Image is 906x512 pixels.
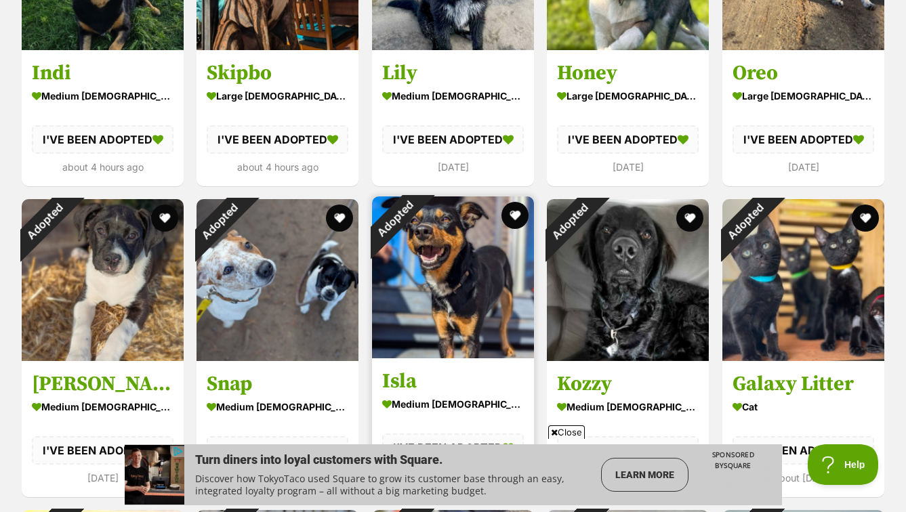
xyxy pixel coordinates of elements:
[207,125,348,153] div: I'VE BEEN ADOPTED
[557,371,699,397] h3: Kozzy
[382,433,524,462] div: I'VE BEEN ADOPTED
[733,436,874,465] div: I'VE BEEN ADOPTED
[32,60,173,85] h3: Indi
[733,397,874,417] div: Cat
[677,205,704,232] button: favourite
[207,158,348,176] div: about 4 hours ago
[852,205,879,232] button: favourite
[733,125,874,153] div: I'VE BEEN ADOPTED
[722,350,884,364] a: Adopted
[179,182,260,262] div: Adopted
[32,125,173,153] div: I'VE BEEN ADOPTED
[22,49,184,186] a: Indi medium [DEMOGRAPHIC_DATA] Dog I'VE BEEN ADOPTED about 4 hours ago favourite
[382,368,524,394] h3: Isla
[501,202,529,229] button: favourite
[557,436,699,465] div: I'VE BEEN ADOPTED
[4,182,85,262] div: Adopted
[207,397,348,417] div: medium [DEMOGRAPHIC_DATA] Dog
[327,205,354,232] button: favourite
[705,182,785,262] div: Adopted
[722,49,884,186] a: Oreo large [DEMOGRAPHIC_DATA] Dog I'VE BEEN ADOPTED [DATE] favourite
[207,436,348,465] div: I'VE BEEN ADOPTED
[382,60,524,85] h3: Lily
[548,425,585,439] span: Close
[197,361,358,497] a: Snap medium [DEMOGRAPHIC_DATA] Dog I'VE BEEN ADOPTED about 1 hour ago favourite
[22,361,184,497] a: [PERSON_NAME] medium [DEMOGRAPHIC_DATA] Dog I'VE BEEN ADOPTED [DATE] favourite
[547,350,709,364] a: Adopted
[151,205,178,232] button: favourite
[32,371,173,397] h3: [PERSON_NAME]
[529,182,610,262] div: Adopted
[32,469,173,487] div: [DATE]
[547,49,709,186] a: Honey large [DEMOGRAPHIC_DATA] Dog I'VE BEEN ADOPTED [DATE] favourite
[733,158,874,176] div: [DATE]
[557,397,699,417] div: medium [DEMOGRAPHIC_DATA] Dog
[547,361,709,497] a: Kozzy medium [DEMOGRAPHIC_DATA] Dog I'VE BEEN ADOPTED about 1 hour ago favourite
[382,394,524,414] div: medium [DEMOGRAPHIC_DATA] Dog
[547,199,709,361] img: Kozzy
[354,179,435,259] div: Adopted
[382,125,524,153] div: I'VE BEEN ADOPTED
[722,199,884,361] img: Galaxy Litter
[733,60,874,85] h3: Oreo
[22,199,184,361] img: Gary
[372,347,534,361] a: Adopted
[557,158,699,176] div: [DATE]
[32,397,173,417] div: medium [DEMOGRAPHIC_DATA] Dog
[197,350,358,364] a: Adopted
[207,371,348,397] h3: Snap
[733,85,874,105] div: large [DEMOGRAPHIC_DATA] Dog
[382,158,524,176] div: [DATE]
[372,49,534,186] a: Lily medium [DEMOGRAPHIC_DATA] Dog I'VE BEEN ADOPTED [DATE] favourite
[733,371,874,397] h3: Galaxy Litter
[557,125,699,153] div: I'VE BEEN ADOPTED
[125,444,782,505] iframe: Advertisement
[197,49,358,186] a: Skipbo large [DEMOGRAPHIC_DATA] Dog I'VE BEEN ADOPTED about 4 hours ago favourite
[32,436,173,465] div: I'VE BEEN ADOPTED
[372,358,534,494] a: Isla medium [DEMOGRAPHIC_DATA] Dog I'VE BEEN ADOPTED about [DATE] favourite
[32,85,173,105] div: medium [DEMOGRAPHIC_DATA] Dog
[197,199,358,361] img: Snap
[808,444,879,485] iframe: Help Scout Beacon - Open
[32,158,173,176] div: about 4 hours ago
[557,60,699,85] h3: Honey
[382,85,524,105] div: medium [DEMOGRAPHIC_DATA] Dog
[557,85,699,105] div: large [DEMOGRAPHIC_DATA] Dog
[733,469,874,487] div: about [DATE]
[22,350,184,364] a: Adopted
[207,60,348,85] h3: Skipbo
[372,196,534,358] img: Isla
[207,85,348,105] div: large [DEMOGRAPHIC_DATA] Dog
[722,361,884,497] a: Galaxy Litter Cat I'VE BEEN ADOPTED about [DATE] favourite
